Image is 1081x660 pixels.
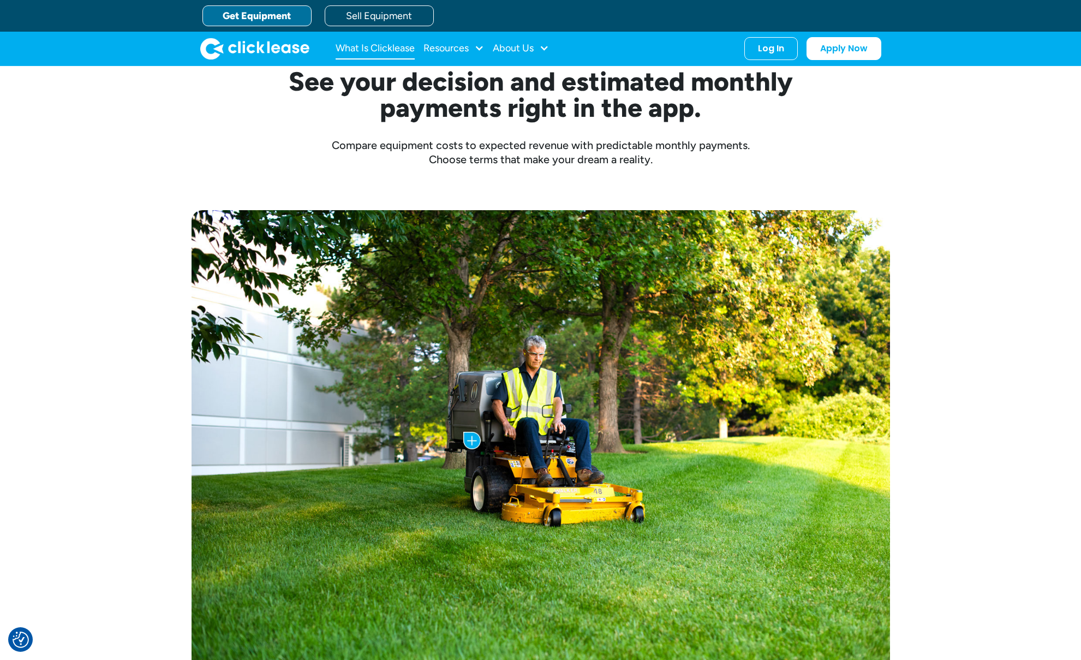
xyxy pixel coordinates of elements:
a: home [200,38,309,60]
a: Sell Equipment [325,5,434,26]
div: About Us [493,38,549,60]
a: Get Equipment [202,5,312,26]
img: Revisit consent button [13,632,29,648]
div: Log In [758,43,784,54]
button: Consent Preferences [13,632,29,648]
img: Plus icon with blue background [463,432,481,449]
h2: See your decision and estimated monthly payments right in the app. [235,68,846,121]
div: Compare equipment costs to expected revenue with predictable monthly payments. Choose terms that ... [192,138,890,167]
div: Resources [423,38,484,60]
a: What Is Clicklease [336,38,415,60]
a: Apply Now [807,37,881,60]
img: Clicklease logo [200,38,309,60]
